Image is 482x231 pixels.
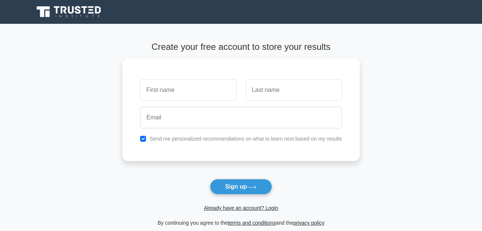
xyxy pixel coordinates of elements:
input: Email [140,107,342,128]
a: terms and conditions [228,220,276,226]
input: Last name [246,79,342,101]
input: First name [140,79,236,101]
a: privacy policy [293,220,324,226]
a: Already have an account? Login [204,205,278,211]
div: By continuing you agree to the and the [118,218,364,227]
h4: Create your free account to store your results [122,42,360,52]
button: Sign up [210,179,272,195]
label: Send me personalized recommendations on what to learn next based on my results [149,136,342,142]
